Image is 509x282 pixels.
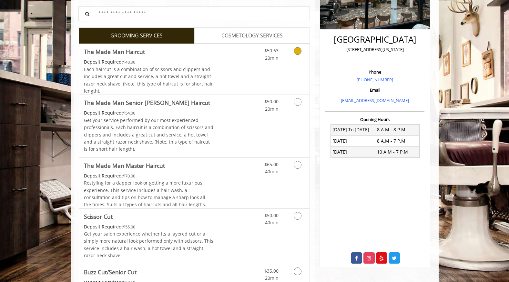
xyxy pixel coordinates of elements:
[84,230,214,259] p: Get your salon experience whether its a layered cut or a simply more natural look performed only ...
[327,70,423,74] h3: Phone
[84,59,123,65] span: This service needs some Advance to be paid before we block your appointment
[265,219,279,226] span: 40min
[375,146,420,157] td: 10 A.M - 7 P.M
[265,168,279,175] span: 40min
[84,66,213,94] span: Each haircut is a combination of scissors and clippers and includes a great cut and service, a ho...
[221,32,283,40] span: COSMETOLOGY SERVICES
[264,268,279,274] span: $35.00
[84,110,123,116] span: This service needs some Advance to be paid before we block your appointment
[264,47,279,54] span: $50.63
[327,88,423,92] h3: Email
[265,55,279,61] span: 20min
[84,173,123,179] span: This service needs some Advance to be paid before we block your appointment
[327,35,423,44] h2: [GEOGRAPHIC_DATA]
[78,6,95,21] button: Service Search
[341,97,409,103] a: [EMAIL_ADDRESS][DOMAIN_NAME]
[84,47,145,56] b: The Made Man Haircut
[331,124,375,135] td: [DATE] To [DATE]
[375,124,420,135] td: 8 A.M - 8 P.M
[265,106,279,112] span: 20min
[110,32,163,40] span: GROOMING SERVICES
[84,180,206,207] span: Restyling for a dapper look or getting a more luxurious experience. This service includes a hair ...
[264,98,279,105] span: $50.00
[84,224,123,230] span: This service needs some Advance to be paid before we block your appointment
[84,172,214,179] div: $70.00
[84,267,137,277] b: Buzz Cut/Senior Cut
[84,212,113,221] b: Scissor Cut
[84,98,210,107] b: The Made Man Senior [PERSON_NAME] Haircut
[331,136,375,146] td: [DATE]
[84,223,214,230] div: $55.00
[264,212,279,218] span: $50.00
[84,109,214,116] div: $54.00
[264,161,279,167] span: $65.00
[331,146,375,157] td: [DATE]
[265,275,279,281] span: 20min
[327,46,423,53] p: [STREET_ADDRESS][US_STATE]
[375,136,420,146] td: 8 A.M - 7 P.M
[84,117,214,153] p: Get your service performed by our most experienced professionals. Each haircut is a combination o...
[84,161,165,170] b: The Made Man Master Haircut
[84,58,214,65] div: $48.00
[325,117,424,122] h3: Opening Hours
[357,77,393,83] a: [PHONE_NUMBER]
